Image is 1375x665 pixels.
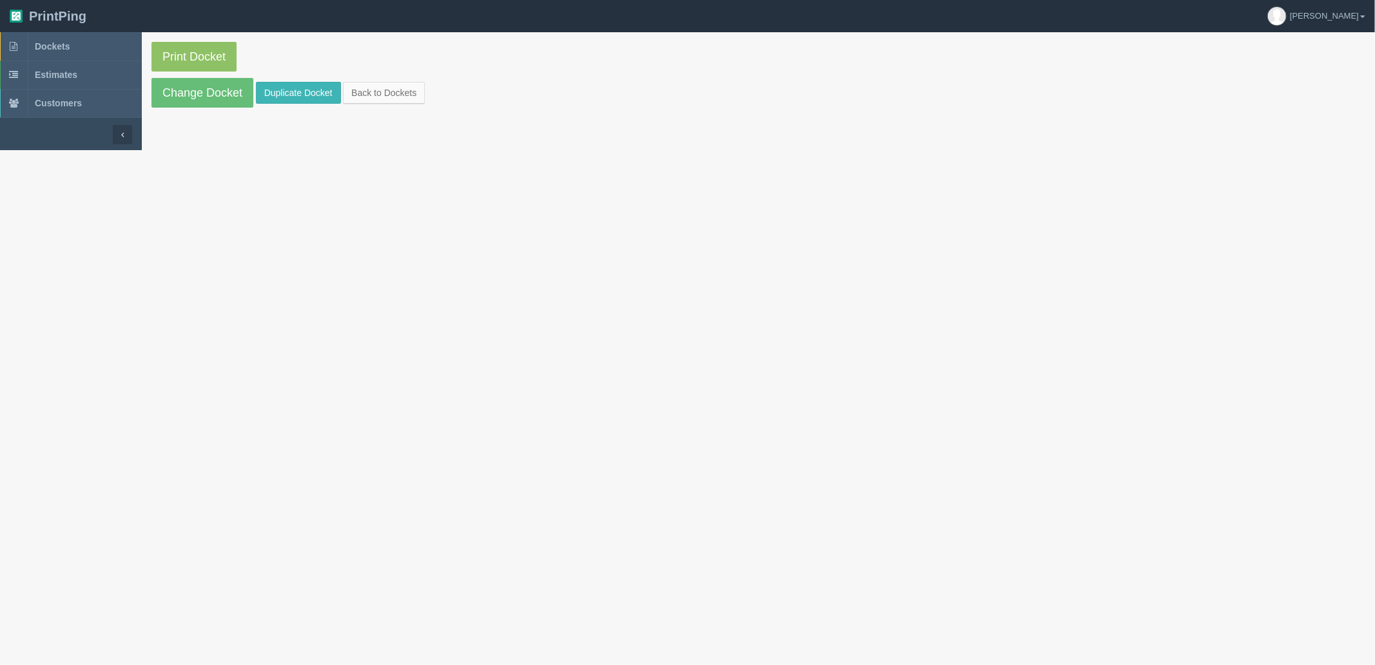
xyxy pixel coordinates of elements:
[10,10,23,23] img: logo-3e63b451c926e2ac314895c53de4908e5d424f24456219fb08d385ab2e579770.png
[35,41,70,52] span: Dockets
[151,78,253,108] a: Change Docket
[151,42,237,72] a: Print Docket
[35,70,77,80] span: Estimates
[256,82,341,104] a: Duplicate Docket
[343,82,425,104] a: Back to Dockets
[35,98,82,108] span: Customers
[1268,7,1286,25] img: avatar_default-7531ab5dedf162e01f1e0bb0964e6a185e93c5c22dfe317fb01d7f8cd2b1632c.jpg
